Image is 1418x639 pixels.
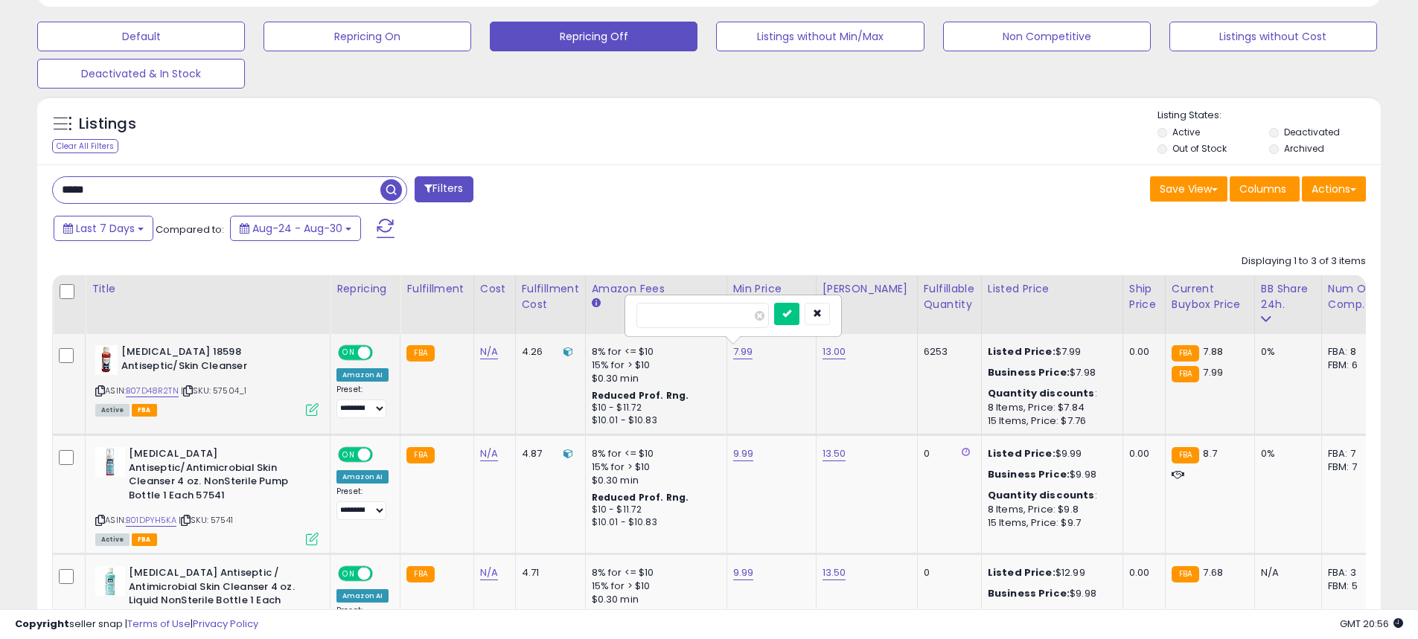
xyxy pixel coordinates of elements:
[522,566,574,579] div: 4.71
[1172,366,1199,382] small: FBA
[230,216,361,241] button: Aug-24 - Aug-30
[371,449,395,461] span: OFF
[1328,566,1377,579] div: FBA: 3
[37,59,245,89] button: Deactivated & In Stock
[336,281,394,297] div: Repricing
[371,568,395,580] span: OFF
[823,281,911,297] div: [PERSON_NAME]
[339,568,358,580] span: ON
[129,566,310,625] b: [MEDICAL_DATA] Antiseptic / Antimicrobial Skin Cleanser 4 oz. Liquid NonSterile Bottle 1 Each 57504
[988,386,1095,400] b: Quantity discounts
[1328,460,1377,474] div: FBM: 7
[988,467,1070,481] b: Business Price:
[592,593,715,606] div: $0.30 min
[193,617,258,631] a: Privacy Policy
[1328,579,1377,593] div: FBM: 5
[95,345,118,375] img: 31LVsuzgDqL._SL40_.jpg
[480,344,498,359] a: N/A
[988,414,1111,428] div: 15 Items, Price: $7.76
[95,345,319,414] div: ASIN:
[1172,566,1199,582] small: FBA
[1172,142,1227,155] label: Out of Stock
[1172,281,1248,312] div: Current Buybox Price
[76,221,135,236] span: Last 7 Days
[988,387,1111,400] div: :
[406,281,467,297] div: Fulfillment
[129,447,310,506] b: [MEDICAL_DATA] Antiseptic/Antimicrobial Skin Cleanser 4 oz. NonSterile Pump Bottle 1 Each 57541
[592,389,689,402] b: Reduced Prof. Rng.
[733,281,810,297] div: Min Price
[480,446,498,461] a: N/A
[1129,447,1154,460] div: 0.00
[406,345,434,362] small: FBA
[592,372,715,385] div: $0.30 min
[1261,447,1310,460] div: 0%
[132,404,157,417] span: FBA
[522,345,574,359] div: 4.26
[181,385,246,396] span: | SKU: 57504_1
[490,22,697,51] button: Repricing Off
[988,344,1055,359] b: Listed Price:
[15,617,69,631] strong: Copyright
[1328,281,1382,312] div: Num of Comp.
[336,589,389,603] div: Amazon AI
[339,449,358,461] span: ON
[592,297,601,310] small: Amazon Fees.
[522,281,579,312] div: Fulfillment Cost
[823,446,846,461] a: 13.50
[336,368,389,382] div: Amazon AI
[1242,254,1366,269] div: Displaying 1 to 3 of 3 items
[1169,22,1377,51] button: Listings without Cost
[733,344,753,359] a: 7.99
[1203,365,1223,379] span: 7.99
[988,365,1070,379] b: Business Price:
[988,586,1070,600] b: Business Price:
[156,222,224,237] span: Compared to:
[1239,182,1286,196] span: Columns
[1129,345,1154,359] div: 0.00
[592,491,689,504] b: Reduced Prof. Rng.
[1150,176,1227,202] button: Save View
[592,281,721,297] div: Amazon Fees
[988,281,1117,297] div: Listed Price
[1203,565,1223,579] span: 7.68
[592,414,715,427] div: $10.01 - $10.83
[54,216,153,241] button: Last 7 Days
[1328,447,1377,460] div: FBA: 7
[127,617,191,631] a: Terms of Use
[95,566,125,596] img: 41i2NEVFEZL._SL40_.jpg
[480,565,498,580] a: N/A
[592,402,715,414] div: $10 - $11.72
[592,504,715,516] div: $10 - $11.72
[592,579,715,593] div: 15% for > $10
[339,347,358,359] span: ON
[126,385,179,397] a: B07D48R2TN
[988,587,1111,600] div: $9.98
[592,566,715,579] div: 8% for <= $10
[988,566,1111,579] div: $12.99
[1172,447,1199,463] small: FBA
[592,359,715,372] div: 15% for > $10
[95,404,130,417] span: All listings currently available for purchase on Amazon
[988,468,1111,481] div: $9.98
[988,401,1111,414] div: 8 Items, Price: $7.84
[264,22,471,51] button: Repricing On
[95,447,125,477] img: 31OrIrXwpDL._SL40_.jpg
[592,516,715,529] div: $10.01 - $10.83
[716,22,924,51] button: Listings without Min/Max
[1328,345,1377,359] div: FBA: 8
[733,565,754,580] a: 9.99
[1261,345,1310,359] div: 0%
[1340,617,1403,631] span: 2025-09-7 20:56 GMT
[1261,281,1315,312] div: BB Share 24h.
[179,514,233,526] span: | SKU: 57541
[480,281,509,297] div: Cost
[95,533,130,546] span: All listings currently available for purchase on Amazon
[988,446,1055,460] b: Listed Price:
[415,176,473,202] button: Filters
[336,487,389,520] div: Preset:
[943,22,1151,51] button: Non Competitive
[988,345,1111,359] div: $7.99
[988,447,1111,460] div: $9.99
[988,489,1111,502] div: :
